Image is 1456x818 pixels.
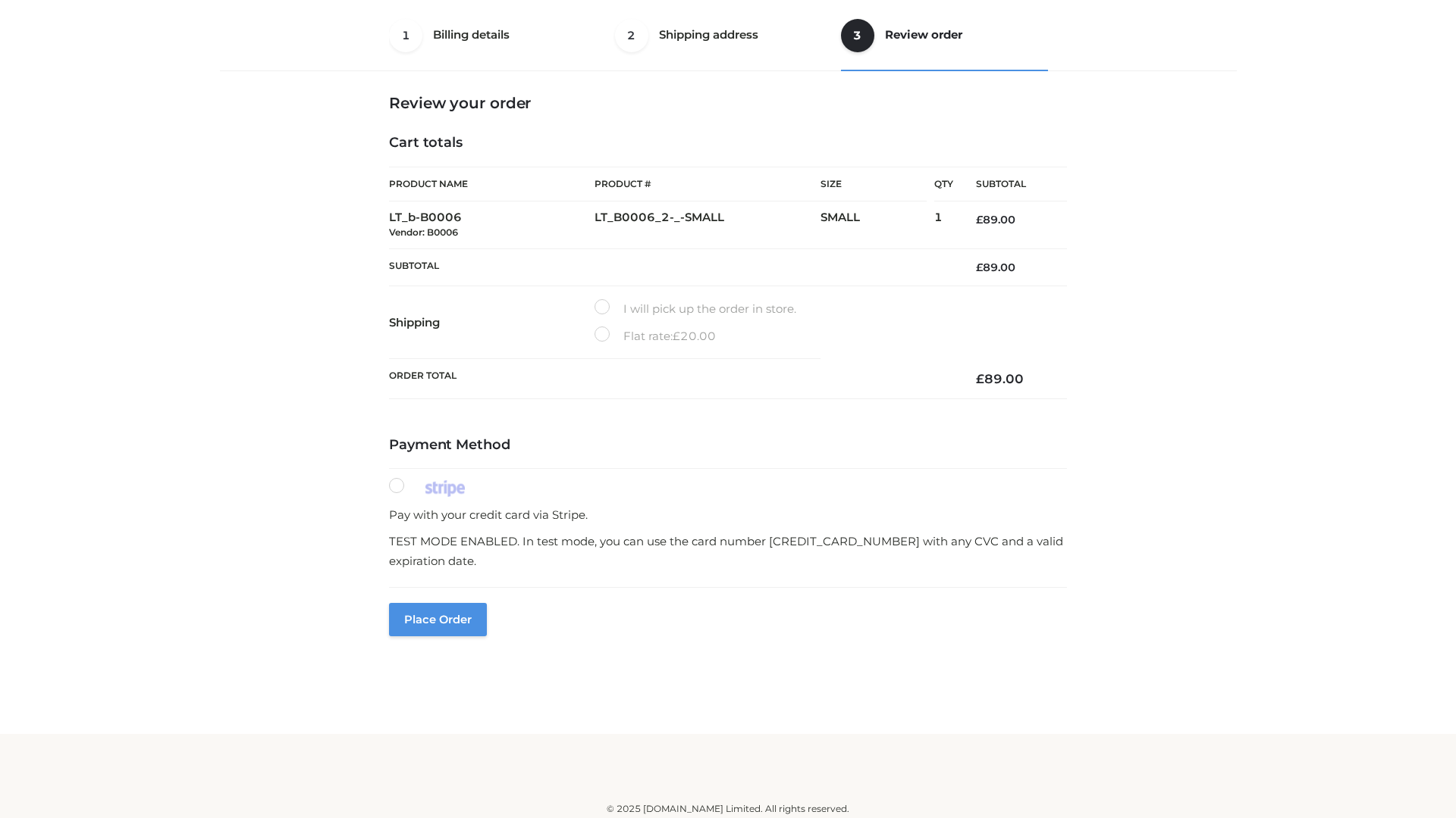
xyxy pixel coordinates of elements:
td: LT_B0006_2-_-SMALL [595,201,821,249]
span: £ [976,371,984,386]
th: Subtotal [389,248,953,286]
span: £ [976,261,983,274]
th: Product Name [389,167,595,201]
td: LT_b-B0006 [389,201,595,249]
td: 1 [934,201,953,249]
bdi: 89.00 [976,213,1015,226]
label: I will pick up the order in store. [595,299,796,319]
p: Pay with your credit card via Stripe. [389,505,1067,525]
th: Product # [595,167,821,201]
span: £ [673,329,680,343]
th: Size [821,167,927,201]
span: £ [976,213,983,226]
th: Order Total [389,359,953,399]
button: Place order [389,603,487,636]
td: SMALL [821,201,934,249]
th: Qty [934,167,953,201]
div: © 2025 [DOMAIN_NAME] Limited. All rights reserved. [225,801,1231,816]
h3: Review your order [389,94,1067,112]
th: Subtotal [953,167,1067,201]
label: Flat rate: [595,326,716,346]
th: Shipping [389,286,595,359]
small: Vendor: B0006 [389,226,458,238]
p: TEST MODE ENABLED. In test mode, you can use the card number [CREDIT_CARD_NUMBER] with any CVC an... [389,532,1067,570]
h4: Payment Method [389,437,1067,454]
bdi: 89.00 [976,261,1015,274]
bdi: 89.00 [976,371,1024,386]
h4: Cart totals [389,135,1067,151]
bdi: 20.00 [673,329,716,343]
